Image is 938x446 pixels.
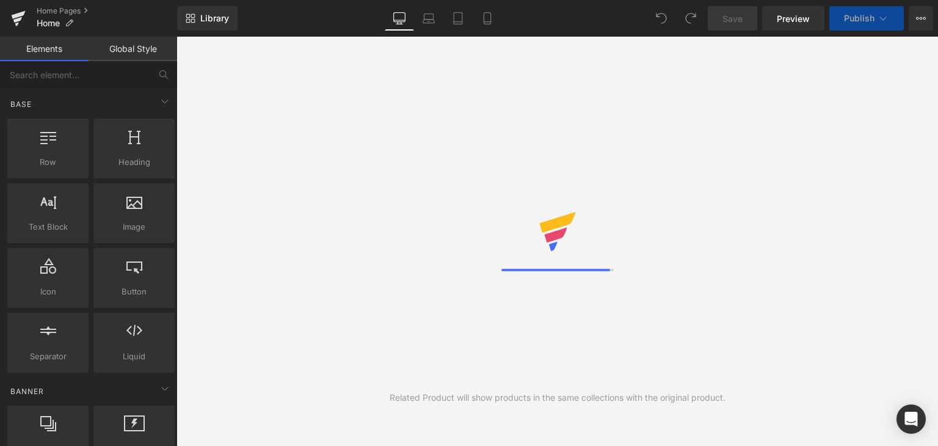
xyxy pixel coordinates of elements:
a: New Library [177,6,238,31]
div: Open Intercom Messenger [896,404,926,434]
a: Tablet [443,6,473,31]
a: Home Pages [37,6,177,16]
span: Button [97,285,171,298]
a: Mobile [473,6,502,31]
span: Liquid [97,350,171,363]
button: Redo [678,6,703,31]
span: Home [37,18,60,28]
span: Base [9,98,33,110]
span: Preview [777,12,810,25]
button: Publish [829,6,904,31]
span: Icon [11,285,85,298]
span: Publish [844,13,874,23]
span: Banner [9,386,45,397]
a: Preview [762,6,824,31]
span: Save [722,12,743,25]
span: Library [200,13,229,24]
a: Global Style [89,37,177,61]
a: Desktop [385,6,414,31]
button: Undo [649,6,674,31]
span: Row [11,156,85,169]
span: Separator [11,350,85,363]
span: Text Block [11,221,85,233]
div: Related Product will show products in the same collections with the original product. [390,391,725,404]
button: More [909,6,933,31]
span: Image [97,221,171,233]
a: Laptop [414,6,443,31]
span: Heading [97,156,171,169]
